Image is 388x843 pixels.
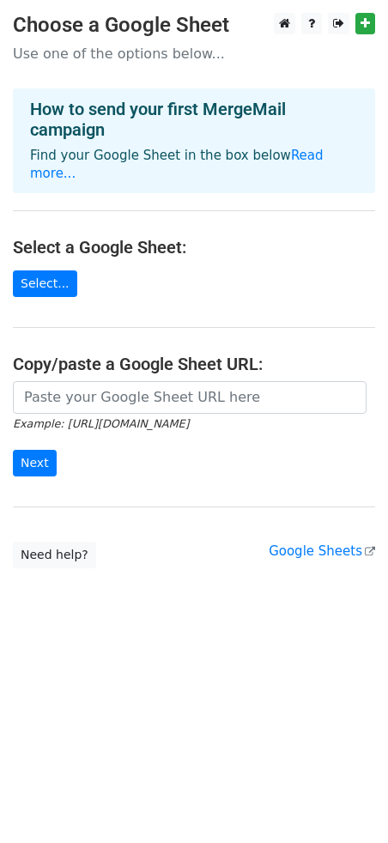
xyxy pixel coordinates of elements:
h3: Choose a Google Sheet [13,13,375,38]
p: Find your Google Sheet in the box below [30,147,358,183]
h4: How to send your first MergeMail campaign [30,99,358,140]
a: Select... [13,270,77,297]
a: Google Sheets [269,543,375,559]
h4: Copy/paste a Google Sheet URL: [13,354,375,374]
h4: Select a Google Sheet: [13,237,375,258]
input: Paste your Google Sheet URL here [13,381,367,414]
input: Next [13,450,57,476]
p: Use one of the options below... [13,45,375,63]
a: Need help? [13,542,96,568]
small: Example: [URL][DOMAIN_NAME] [13,417,189,430]
a: Read more... [30,148,324,181]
